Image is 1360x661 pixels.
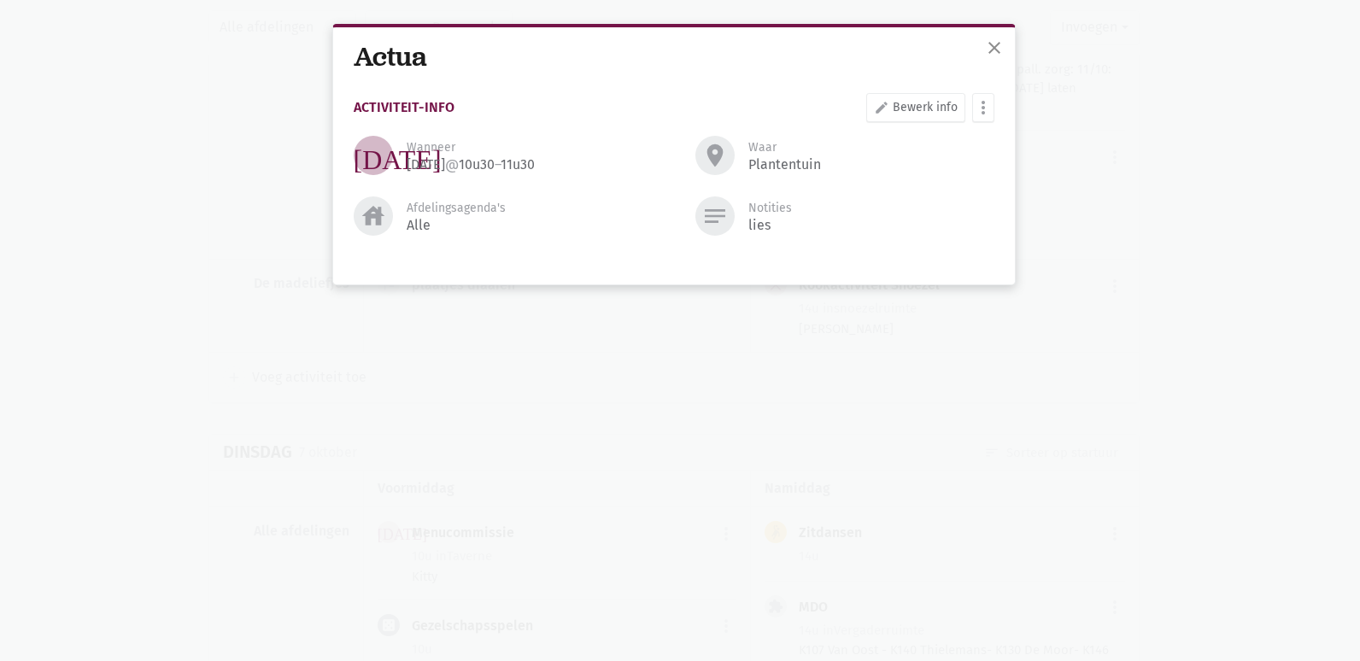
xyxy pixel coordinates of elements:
div: [DATE] 10u30 11u30 [407,156,535,173]
div: lies [748,217,771,234]
a: Actua [354,38,427,74]
div: plantentuin [748,156,821,173]
div: Wanneer [407,139,455,156]
div: Activiteit-info [354,101,454,114]
div: Waar [748,139,777,156]
div: Afdelingsagenda's [407,200,506,217]
span: close [984,38,1005,58]
a: Bewerk info [866,93,965,122]
i: [DATE] [354,142,442,169]
div: Alle [407,217,431,234]
i: notes [701,202,729,230]
span: @ [445,156,459,173]
span: – [495,156,501,173]
i: house [360,202,387,230]
i: edit [874,100,889,115]
i: room [701,142,729,169]
button: sluiten [977,31,1011,68]
div: Notities [748,200,792,217]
